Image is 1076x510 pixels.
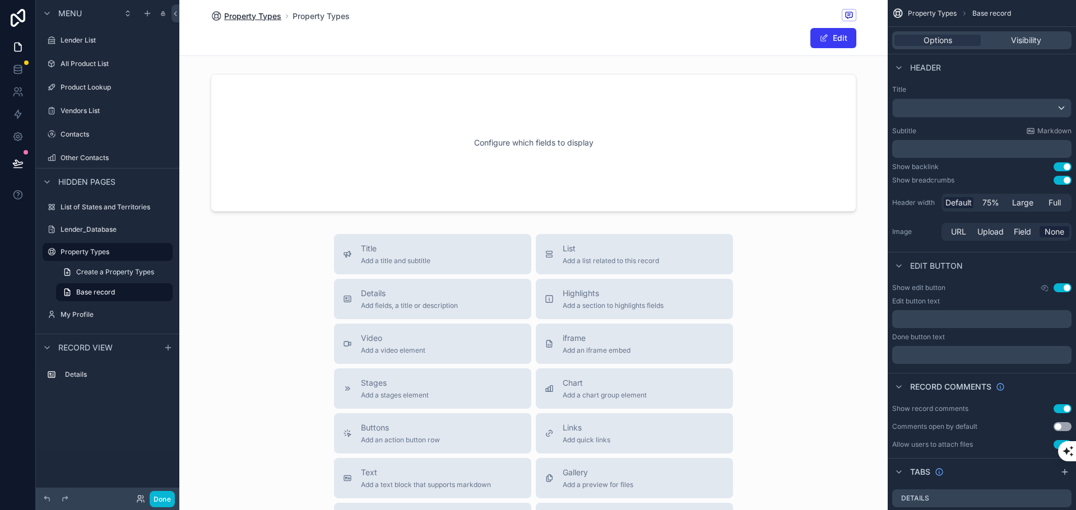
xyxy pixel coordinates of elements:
[361,243,430,254] span: Title
[65,370,168,379] label: Details
[334,279,531,319] button: DetailsAdd fields, a title or description
[563,346,630,355] span: Add an iframe embed
[810,28,856,48] button: Edit
[61,130,170,139] label: Contacts
[977,226,1004,237] span: Upload
[1049,197,1061,208] span: Full
[61,36,170,45] label: Lender List
[910,381,991,392] span: Record comments
[43,149,173,167] a: Other Contacts
[563,377,647,389] span: Chart
[43,125,173,143] a: Contacts
[892,297,940,306] label: Edit button text
[334,413,531,453] button: ButtonsAdd an action button row
[1037,127,1072,135] span: Markdown
[982,197,999,208] span: 75%
[910,466,930,478] span: Tabs
[211,11,281,22] a: Property Types
[892,283,945,292] label: Show edit button
[892,162,939,171] div: Show backlink
[76,288,115,297] span: Base record
[43,306,173,324] a: My Profile
[1026,127,1072,135] a: Markdown
[43,198,173,216] a: List of States and Territories
[910,260,963,272] span: Edit button
[892,140,1072,158] div: scrollable content
[910,62,941,73] span: Header
[1012,197,1033,208] span: Large
[61,153,170,162] label: Other Contacts
[334,234,531,274] button: TitleAdd a title and subtitle
[58,342,113,353] span: Record view
[536,458,733,498] button: GalleryAdd a preview for files
[293,11,350,22] a: Property Types
[536,368,733,409] button: ChartAdd a chart group element
[536,324,733,364] button: iframeAdd an iframe embed
[361,422,440,433] span: Buttons
[150,491,175,507] button: Done
[563,480,633,489] span: Add a preview for files
[924,35,952,46] span: Options
[43,55,173,73] a: All Product List
[892,310,1072,328] div: scrollable content
[892,198,937,207] label: Header width
[43,78,173,96] a: Product Lookup
[563,467,633,478] span: Gallery
[43,221,173,238] a: Lender_Database
[563,391,647,400] span: Add a chart group element
[61,247,166,256] label: Property Types
[563,436,610,445] span: Add quick links
[43,31,173,49] a: Lender List
[58,8,82,19] span: Menu
[951,226,966,237] span: URL
[536,279,733,319] button: HighlightsAdd a section to highlights fields
[76,268,154,277] span: Create a Property Types
[563,243,659,254] span: List
[61,106,170,115] label: Vendors List
[56,263,173,281] a: Create a Property Types
[563,422,610,433] span: Links
[892,333,945,341] label: Done button text
[361,256,430,265] span: Add a title and subtitle
[361,377,429,389] span: Stages
[892,440,973,449] div: Allow users to attach files
[334,324,531,364] button: VideoAdd a video element
[361,301,458,310] span: Add fields, a title or description
[334,368,531,409] button: StagesAdd a stages element
[36,361,179,395] div: scrollable content
[563,333,630,344] span: iframe
[892,85,1072,94] label: Title
[972,9,1011,18] span: Base record
[361,288,458,299] span: Details
[43,243,173,261] a: Property Types
[1014,226,1031,237] span: Field
[945,197,972,208] span: Default
[61,310,170,319] label: My Profile
[1011,35,1041,46] span: Visibility
[361,436,440,445] span: Add an action button row
[361,333,425,344] span: Video
[1045,226,1064,237] span: None
[361,391,429,400] span: Add a stages element
[563,301,664,310] span: Add a section to highlights fields
[908,9,957,18] span: Property Types
[334,458,531,498] button: TextAdd a text block that supports markdown
[563,256,659,265] span: Add a list related to this record
[61,83,170,92] label: Product Lookup
[224,11,281,22] span: Property Types
[892,422,977,431] div: Comments open by default
[43,102,173,120] a: Vendors List
[892,404,968,413] div: Show record comments
[536,413,733,453] button: LinksAdd quick links
[892,176,954,185] div: Show breadcrumbs
[58,176,115,188] span: Hidden pages
[56,283,173,301] a: Base record
[361,480,491,489] span: Add a text block that supports markdown
[892,346,1072,364] div: scrollable content
[361,467,491,478] span: Text
[61,59,170,68] label: All Product List
[61,203,170,212] label: List of States and Territories
[892,127,916,135] label: Subtitle
[536,234,733,274] button: ListAdd a list related to this record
